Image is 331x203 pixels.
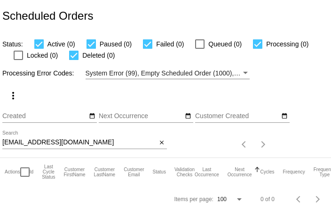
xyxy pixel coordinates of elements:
[266,38,308,50] span: Processing (0)
[124,167,144,177] button: Change sorting for CustomerEmail
[89,113,95,120] mat-icon: date_range
[2,69,74,77] span: Processing Error Codes:
[281,113,288,120] mat-icon: date_range
[174,196,213,203] div: Items per page:
[82,50,115,61] span: Deleted (0)
[2,139,157,146] input: Search
[158,139,165,147] mat-icon: close
[156,38,184,50] span: Failed (0)
[30,169,33,175] button: Change sorting for Id
[47,38,75,50] span: Active (0)
[235,135,254,154] button: Previous page
[174,158,195,186] mat-header-cell: Validation Checks
[153,169,166,175] button: Change sorting for Status
[217,196,227,203] span: 100
[195,167,219,177] button: Change sorting for LastOccurrenceUtc
[99,113,183,120] input: Next Occurrence
[157,138,167,148] button: Clear
[2,9,93,23] h2: Scheduled Orders
[63,167,85,177] button: Change sorting for CustomerFirstName
[5,158,20,186] mat-header-cell: Actions
[217,196,244,203] mat-select: Items per page:
[94,167,116,177] button: Change sorting for CustomerLastName
[100,38,132,50] span: Paused (0)
[185,113,191,120] mat-icon: date_range
[195,113,280,120] input: Customer Created
[208,38,242,50] span: Queued (0)
[8,90,19,101] mat-icon: more_vert
[260,169,274,175] button: Change sorting for Cycles
[254,135,273,154] button: Next page
[260,196,275,203] div: 0 of 0
[2,113,87,120] input: Created
[283,169,305,175] button: Change sorting for Frequency
[228,167,252,177] button: Change sorting for NextOccurrenceUtc
[27,50,58,61] span: Locked (0)
[2,40,23,48] span: Status:
[86,68,250,79] mat-select: Filter by Processing Error Codes
[42,164,55,180] button: Change sorting for LastProcessingCycleId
